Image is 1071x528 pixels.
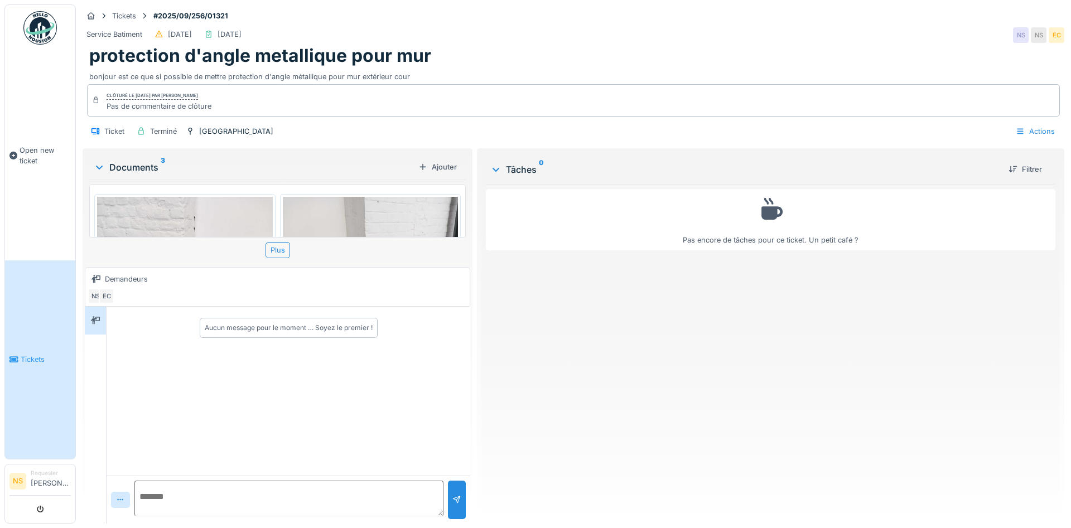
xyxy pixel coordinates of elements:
div: Terminé [150,126,177,137]
strong: #2025/09/256/01321 [149,11,233,21]
div: bonjour est ce que si possible de mettre protection d'angle métallique pour mur extérieur cour [89,67,1058,82]
li: [PERSON_NAME] [31,469,71,493]
div: Plus [266,242,290,258]
div: Clôturé le [DATE] par [PERSON_NAME] [107,92,198,100]
div: Demandeurs [105,274,148,284]
sup: 3 [161,161,165,174]
img: Badge_color-CXgf-gQk.svg [23,11,57,45]
div: Ajouter [414,159,461,175]
div: Aucun message pour le moment … Soyez le premier ! [205,323,373,333]
a: Tickets [5,260,75,459]
div: NS [1013,27,1029,43]
div: Documents [94,161,414,174]
div: Pas encore de tâches pour ce ticket. Un petit café ? [493,194,1048,246]
span: Tickets [21,354,71,365]
div: Ticket [104,126,124,137]
div: Filtrer [1004,162,1046,177]
div: Tâches [490,163,1000,176]
div: Actions [1011,123,1060,139]
div: NS [1031,27,1046,43]
div: Requester [31,469,71,477]
div: [GEOGRAPHIC_DATA] [199,126,273,137]
div: NS [88,288,103,304]
a: Open new ticket [5,51,75,260]
h1: protection d'angle metallique pour mur [89,45,431,66]
div: [DATE] [168,29,192,40]
div: Tickets [112,11,136,21]
a: NS Requester[PERSON_NAME] [9,469,71,496]
div: EC [1049,27,1064,43]
img: sfyyoxgx3frsric6yocb0g10vnit [97,197,273,430]
span: Open new ticket [20,145,71,166]
div: EC [99,288,114,304]
div: [DATE] [218,29,242,40]
div: Pas de commentaire de clôture [107,101,211,112]
li: NS [9,473,26,490]
img: nhybkjdlu40mqdluenfadbeafqxz [283,197,459,430]
sup: 0 [539,163,544,176]
div: Service Batiment [86,29,142,40]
